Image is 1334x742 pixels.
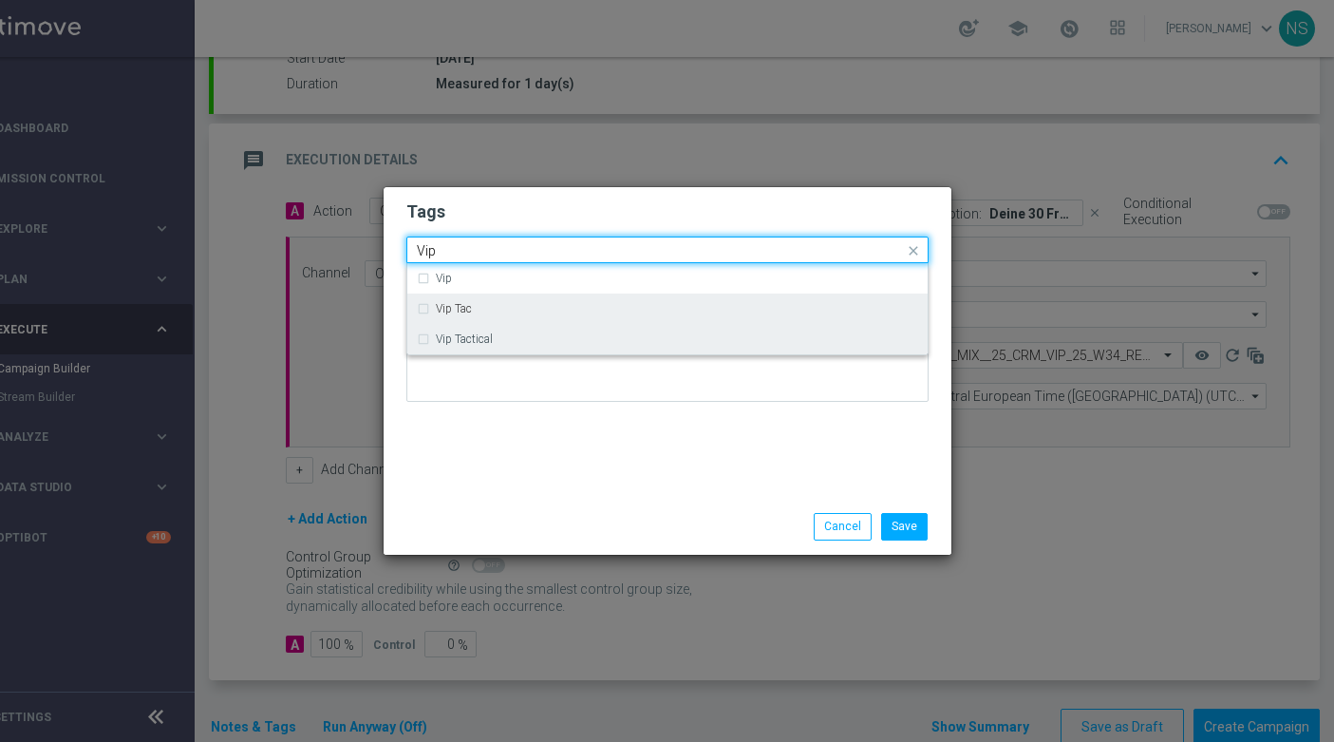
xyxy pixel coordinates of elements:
div: Vip Tactical [417,324,918,354]
div: Vip [417,263,918,294]
label: Vip [436,273,452,284]
label: Vip Tac [436,303,472,314]
ng-dropdown-panel: Options list [406,263,929,355]
button: Save [881,513,928,540]
h2: Tags [406,200,929,223]
label: Vip Tactical [436,333,493,345]
button: Cancel [814,513,872,540]
div: Vip Tac [417,294,918,324]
